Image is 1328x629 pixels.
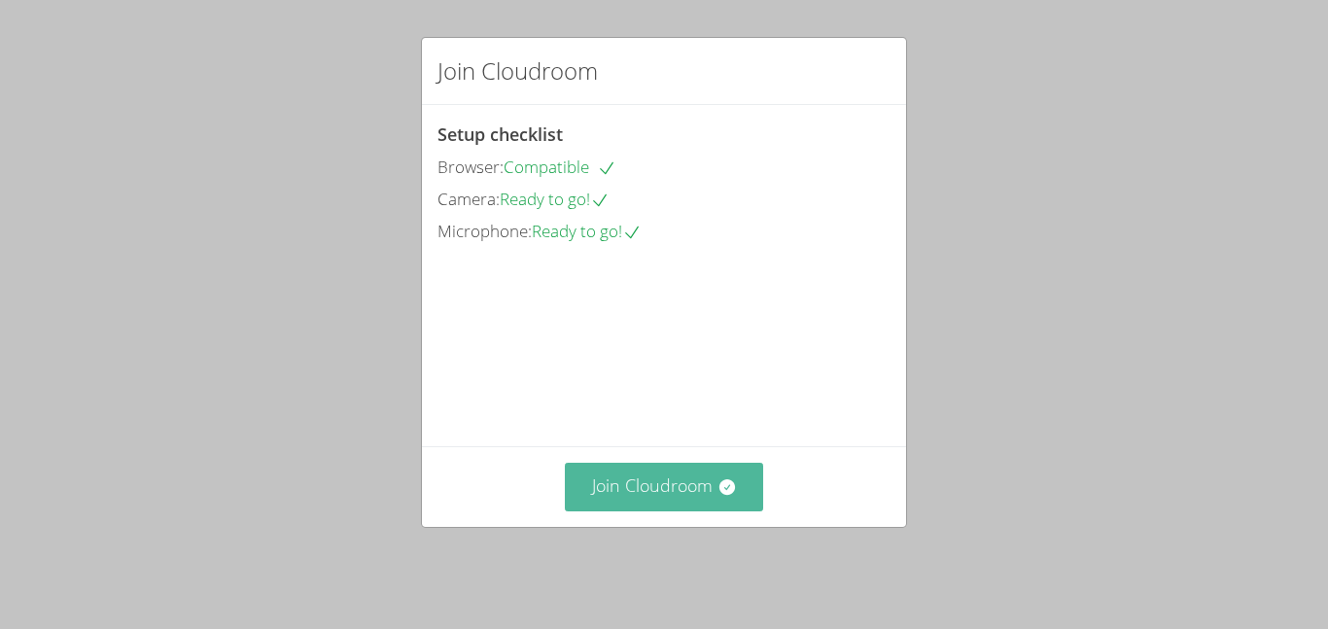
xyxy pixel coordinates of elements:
h2: Join Cloudroom [437,53,598,88]
span: Browser: [437,156,504,178]
span: Ready to go! [532,220,642,242]
span: Microphone: [437,220,532,242]
button: Join Cloudroom [565,463,764,510]
span: Ready to go! [500,188,610,210]
span: Setup checklist [437,122,563,146]
span: Camera: [437,188,500,210]
span: Compatible [504,156,616,178]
